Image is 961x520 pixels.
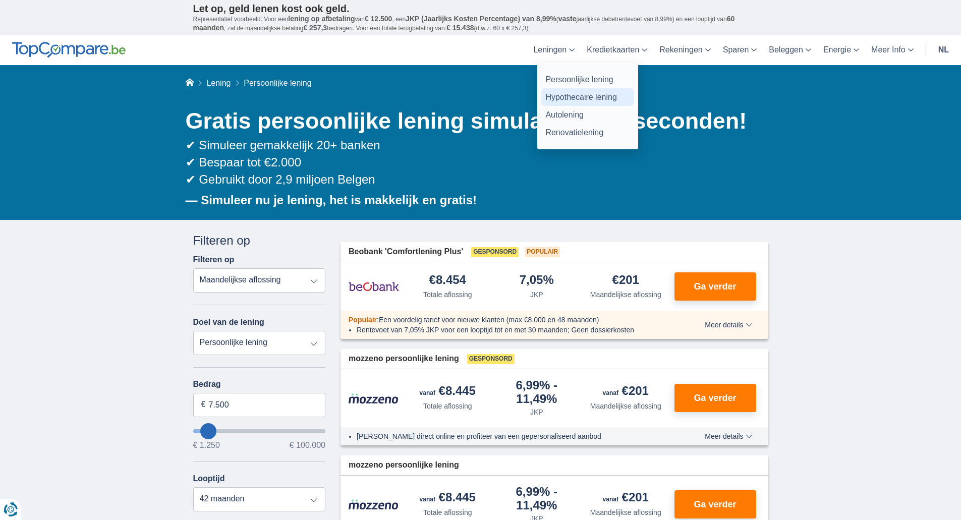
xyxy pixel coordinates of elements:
div: Totale aflossing [423,507,472,517]
span: Meer details [705,321,752,328]
div: 7,05% [520,274,554,287]
label: Doel van de lening [193,318,264,327]
span: Een voordelig tarief voor nieuwe klanten (max €8.000 en 48 maanden) [379,316,599,324]
span: Populair [349,316,377,324]
div: Maandelijkse aflossing [590,401,661,411]
a: Meer Info [865,35,920,65]
span: Beobank 'Comfortlening Plus' [349,246,463,258]
a: Autolening [541,106,634,124]
p: Let op, geld lenen kost ook geld. [193,3,768,15]
div: 6,99% [496,486,578,511]
button: Ga verder [674,490,756,518]
span: € 1.250 [193,441,220,449]
div: €8.445 [420,491,476,505]
a: Energie [817,35,865,65]
div: 6,99% [496,379,578,405]
div: ✔ Simuleer gemakkelijk 20+ banken ✔ Bespaar tot €2.000 ✔ Gebruikt door 2,9 miljoen Belgen [186,137,768,189]
img: product.pl.alt Mozzeno [349,393,399,404]
a: Sparen [717,35,763,65]
span: Gesponsord [471,247,519,257]
div: €201 [603,385,649,399]
span: vaste [558,15,577,23]
button: Meer details [697,432,760,440]
div: Totale aflossing [423,401,472,411]
label: Bedrag [193,380,326,389]
span: 60 maanden [193,15,735,32]
a: Lening [206,79,231,87]
span: Populair [525,247,560,257]
span: Meer details [705,433,752,440]
span: Ga verder [694,393,736,402]
span: Persoonlijke lening [244,79,311,87]
a: Beleggen [763,35,817,65]
img: product.pl.alt Mozzeno [349,499,399,510]
a: Hypothecaire lening [541,88,634,106]
label: Looptijd [193,474,225,483]
span: Ga verder [694,500,736,509]
img: TopCompare [12,42,126,58]
input: wantToBorrow [193,429,326,433]
span: JKP (Jaarlijks Kosten Percentage) van 8,99% [406,15,556,23]
a: Home [186,79,194,87]
span: mozzeno persoonlijke lening [349,459,459,471]
a: Persoonlijke lening [541,71,634,88]
span: Gesponsord [467,354,515,364]
span: € 12.500 [365,15,392,23]
button: Ga verder [674,384,756,412]
a: Rekeningen [653,35,716,65]
span: Ga verder [694,282,736,291]
a: nl [932,35,955,65]
b: — Simuleer nu je lening, het is makkelijk en gratis! [186,193,477,207]
span: mozzeno persoonlijke lening [349,353,459,365]
div: Totale aflossing [423,290,472,300]
span: lening op afbetaling [288,15,355,23]
button: Ga verder [674,272,756,301]
img: product.pl.alt Beobank [349,274,399,299]
div: JKP [530,290,543,300]
a: Leningen [527,35,581,65]
div: €201 [612,274,639,287]
a: Renovatielening [541,124,634,141]
span: € 257,3 [303,24,327,32]
li: Rentevoet van 7,05% JKP voor een looptijd tot en met 30 maanden; Geen dossierkosten [357,325,668,335]
div: €201 [603,491,649,505]
div: Filteren op [193,232,326,249]
div: €8.445 [420,385,476,399]
span: € 15.438 [446,24,474,32]
div: €8.454 [429,274,466,287]
div: JKP [530,407,543,417]
h1: Gratis persoonlijke lening simulatie in 30 seconden! [186,105,768,137]
div: Maandelijkse aflossing [590,290,661,300]
span: € [201,399,206,411]
a: Kredietkaarten [581,35,653,65]
li: [PERSON_NAME] direct online en profiteer van een gepersonaliseerd aanbod [357,431,668,441]
label: Filteren op [193,255,235,264]
div: : [341,315,676,325]
div: Maandelijkse aflossing [590,507,661,517]
button: Meer details [697,321,760,329]
span: € 100.000 [290,441,325,449]
p: Representatief voorbeeld: Voor een van , een ( jaarlijkse debetrentevoet van 8,99%) en een loopti... [193,15,768,33]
